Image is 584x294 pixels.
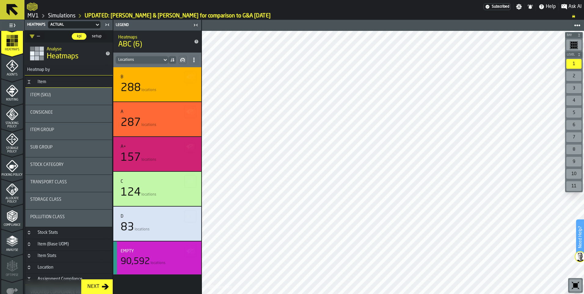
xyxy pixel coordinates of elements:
label: button-toggle-Close me [103,21,111,28]
div: Title [121,144,194,149]
div: Title [30,215,107,219]
li: menu Stacking Policy [1,104,23,129]
div: Title [121,214,194,219]
a: link-to-/wh/i/3ccf57d1-1e0c-4a81-a3bb-c2011c5f0d50 [27,13,39,19]
div: stat-Transport Class [25,175,112,192]
div: Title [30,145,107,150]
div: Title [30,162,107,167]
div: Item Stats [34,253,60,258]
div: 287 [121,117,141,129]
div: Title [121,249,194,254]
div: stat- [113,207,201,241]
h3: title-section-Location [25,262,112,273]
div: Title [121,109,194,114]
button: button- [184,106,196,118]
div: stat-Storage Class [25,192,112,209]
li: menu Compliance [1,204,23,229]
label: button-switch-multi-kpi [71,33,87,40]
button: button- [184,245,196,257]
div: DropdownMenuValue-totalExistedLocations [118,58,160,62]
div: Legend [115,23,192,27]
button: button-Next [81,279,113,294]
span: Pollution Class [30,215,65,219]
h3: title-section-Item Stats [25,251,112,262]
li: menu Optimise [1,255,23,279]
div: C [121,179,123,184]
div: button-toolbar-undefined [565,107,583,119]
div: DropdownMenuValue-b7ea4e77-78a9-4aaf-8888-0a49a37cd0fe [50,23,92,27]
button: Button-Item-open [25,79,33,84]
div: 5 [566,108,582,118]
div: button-toolbar-undefined [565,168,583,180]
div: stat-Sub Group [25,140,112,157]
div: stat-Item Group [25,123,112,140]
span: Level [566,53,576,57]
span: locations [141,123,156,127]
div: D [121,214,123,219]
div: DropdownMenuValue-totalExistedLocations [116,56,168,64]
div: stat-Pollution Class [25,210,112,227]
label: button-switch-multi-setup [87,33,107,40]
div: button-toolbar-undefined [565,38,583,52]
li: menu Heatmaps [1,29,23,53]
span: Optimise [1,274,23,277]
div: 9 [566,157,582,167]
label: button-toggle-Help [536,3,558,10]
div: button-toolbar-undefined [568,278,583,293]
span: kpi [74,34,84,39]
div: Title [30,127,107,132]
div: DropdownMenuValue- [27,33,45,40]
div: thumb [87,33,106,40]
div: 2 [566,71,582,81]
span: setup [89,34,104,39]
div: stat-Stock Category [25,157,112,175]
div: thumb [72,33,86,40]
div: stat- [113,67,201,101]
span: Subscribed [492,5,509,9]
h3: title-section-Assignment Compliance [25,274,112,285]
h3: title-section-Stock Stats [25,227,112,238]
div: button-toolbar-undefined [565,156,583,168]
div: Empty [121,249,134,254]
div: Stock Stats [34,230,62,235]
button: Button-Item (Base UOM)-closed [25,242,33,247]
span: Ask AI [568,3,582,10]
button: button- [565,32,583,38]
div: 3 [566,83,582,93]
div: button-toolbar-undefined [565,180,583,192]
div: 90,592 [121,256,150,267]
div: 6 [566,120,582,130]
div: 288 [121,82,141,94]
div: stat- [113,102,201,136]
span: Storage Policy [1,147,23,153]
label: button-toggle-Toggle Full Menu [1,21,23,30]
li: menu Allocate Policy [1,179,23,204]
div: Title [30,93,107,97]
button: button- [184,210,196,222]
svg: Reset zoom and position [571,281,580,290]
li: menu Analyse [1,230,23,254]
button: button- [565,52,583,58]
li: menu Agents [1,54,23,79]
a: logo-header [27,1,38,12]
div: DropdownMenuValue-b7ea4e77-78a9-4aaf-8888-0a49a37cd0fe [47,21,102,28]
h3: title-section-Heatmap by [25,64,113,75]
span: locations [135,227,150,232]
h2: Sub Title [47,46,100,52]
div: Title [121,179,194,184]
span: locations [141,158,156,162]
h3: title-section-Item [25,77,112,88]
span: Storage Class [30,197,61,202]
div: Item (Base UOM) [34,242,72,247]
span: Heatmaps [1,48,23,51]
span: Routing [1,98,23,101]
span: Analyse [1,248,23,252]
div: stat- [113,137,201,171]
div: Assignment Compliance [34,277,86,281]
div: 11 [566,181,582,191]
